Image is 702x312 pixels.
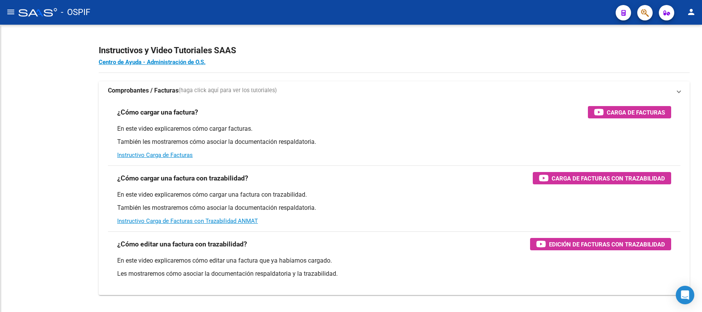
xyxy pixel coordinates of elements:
[99,43,690,58] h2: Instructivos y Video Tutoriales SAAS
[117,204,671,212] p: También les mostraremos cómo asociar la documentación respaldatoria.
[676,286,694,304] div: Open Intercom Messenger
[552,174,665,183] span: Carga de Facturas con Trazabilidad
[117,138,671,146] p: También les mostraremos cómo asociar la documentación respaldatoria.
[117,270,671,278] p: Les mostraremos cómo asociar la documentación respaldatoria y la trazabilidad.
[99,59,205,66] a: Centro de Ayuda - Administración de O.S.
[117,256,671,265] p: En este video explicaremos cómo editar una factura que ya habíamos cargado.
[117,191,671,199] p: En este video explicaremos cómo cargar una factura con trazabilidad.
[178,86,277,95] span: (haga click aquí para ver los tutoriales)
[607,108,665,117] span: Carga de Facturas
[117,218,258,224] a: Instructivo Carga de Facturas con Trazabilidad ANMAT
[61,4,90,21] span: - OSPIF
[549,239,665,249] span: Edición de Facturas con Trazabilidad
[117,239,247,250] h3: ¿Cómo editar una factura con trazabilidad?
[6,7,15,17] mat-icon: menu
[117,107,198,118] h3: ¿Cómo cargar una factura?
[588,106,671,118] button: Carga de Facturas
[108,86,178,95] strong: Comprobantes / Facturas
[117,125,671,133] p: En este video explicaremos cómo cargar facturas.
[533,172,671,184] button: Carga de Facturas con Trazabilidad
[530,238,671,250] button: Edición de Facturas con Trazabilidad
[687,7,696,17] mat-icon: person
[117,173,248,184] h3: ¿Cómo cargar una factura con trazabilidad?
[117,152,193,159] a: Instructivo Carga de Facturas
[99,100,690,295] div: Comprobantes / Facturas(haga click aquí para ver los tutoriales)
[99,81,690,100] mat-expansion-panel-header: Comprobantes / Facturas(haga click aquí para ver los tutoriales)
